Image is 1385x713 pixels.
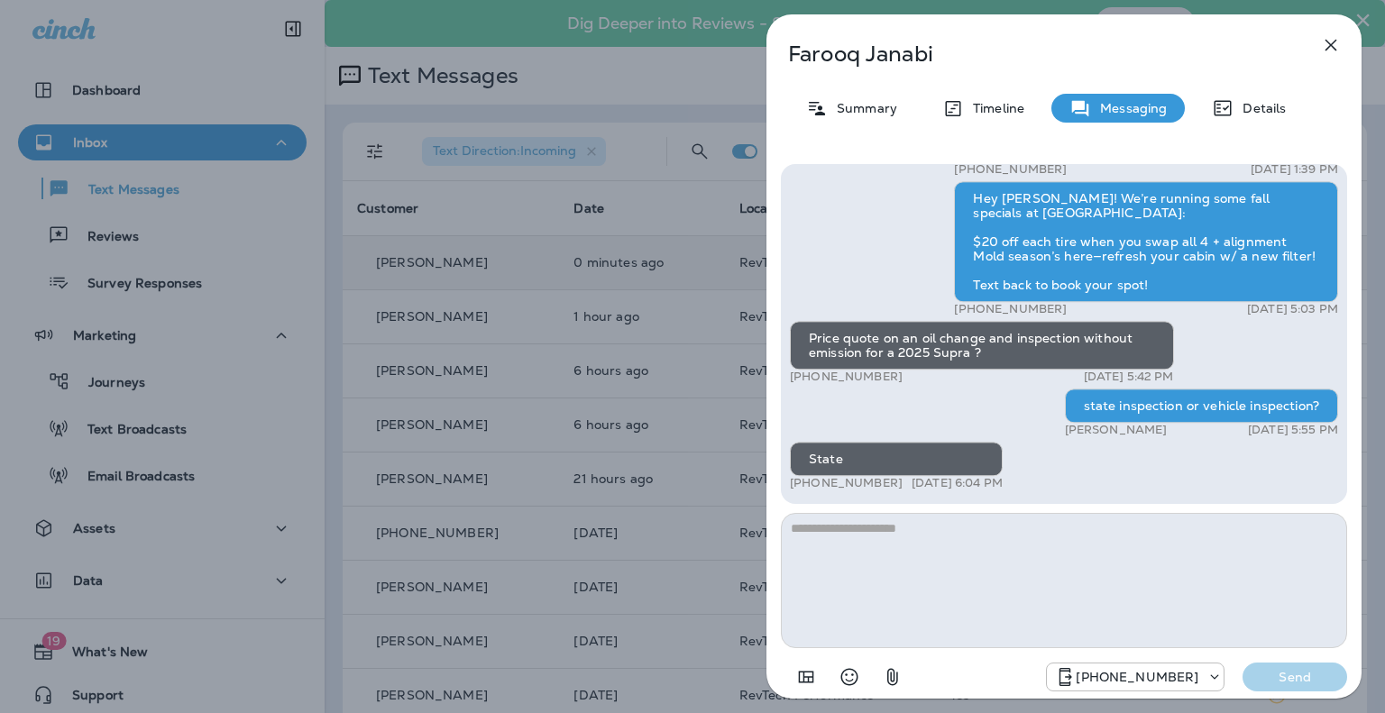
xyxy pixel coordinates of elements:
[1076,670,1198,684] p: [PHONE_NUMBER]
[1065,388,1338,423] div: state inspection or vehicle inspection?
[790,442,1003,476] div: State
[1234,101,1286,115] p: Details
[954,162,1067,177] p: [PHONE_NUMBER]
[831,659,867,695] button: Select an emoji
[964,101,1024,115] p: Timeline
[1084,370,1174,384] p: [DATE] 5:42 PM
[788,41,1280,67] p: Farooq Janabi
[1047,666,1224,688] div: +1 (571) 520-7309
[1065,423,1168,437] p: [PERSON_NAME]
[1251,162,1338,177] p: [DATE] 1:39 PM
[954,302,1067,316] p: [PHONE_NUMBER]
[790,370,903,384] p: [PHONE_NUMBER]
[1091,101,1167,115] p: Messaging
[912,476,1003,490] p: [DATE] 6:04 PM
[954,181,1338,302] div: Hey [PERSON_NAME]! We’re running some fall specials at [GEOGRAPHIC_DATA]: $20 off each tire when ...
[788,659,824,695] button: Add in a premade template
[790,321,1174,370] div: Price quote on an oil change and inspection without emission for a 2025 Supra ?
[1247,302,1338,316] p: [DATE] 5:03 PM
[1248,423,1338,437] p: [DATE] 5:55 PM
[790,476,903,490] p: [PHONE_NUMBER]
[828,101,897,115] p: Summary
